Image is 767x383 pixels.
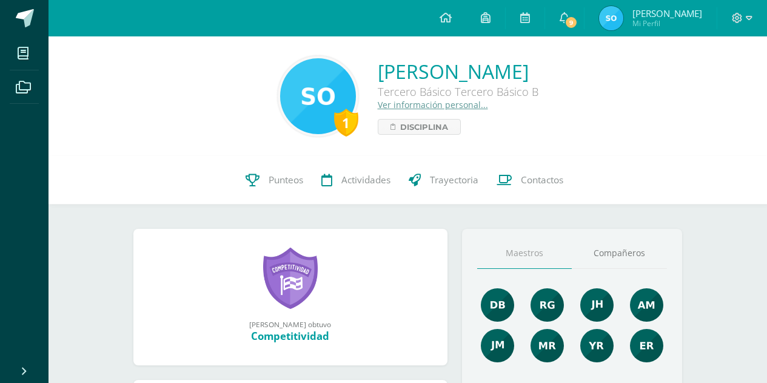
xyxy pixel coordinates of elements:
[280,58,356,134] img: d94d7bf2043d3ca61e3163eef92470b0.png
[378,99,488,110] a: Ver información personal...
[312,156,400,205] a: Actividades
[146,319,435,329] div: [PERSON_NAME] obtuvo
[564,16,578,29] span: 9
[580,329,614,362] img: a8d6c63c82814f34eb5d371db32433ce.png
[632,18,702,29] span: Mi Perfil
[334,109,358,137] div: 1
[632,7,702,19] span: [PERSON_NAME]
[572,238,667,269] a: Compañeros
[378,58,538,84] a: [PERSON_NAME]
[531,288,564,322] img: c8ce501b50aba4663d5e9c1ec6345694.png
[477,238,572,269] a: Maestros
[521,174,563,186] span: Contactos
[630,329,663,362] img: 6ee8f939e44d4507d8a11da0a8fde545.png
[269,174,303,186] span: Punteos
[430,174,478,186] span: Trayectoria
[630,288,663,322] img: b7c5ef9c2366ee6e8e33a2b1ce8f818e.png
[378,84,538,99] div: Tercero Básico Tercero Básico B
[146,329,435,343] div: Competitividad
[341,174,390,186] span: Actividades
[580,288,614,322] img: 3dbe72ed89aa2680497b9915784f2ba9.png
[481,329,514,362] img: d63573055912b670afbd603c8ed2a4ef.png
[400,156,487,205] a: Trayectoria
[487,156,572,205] a: Contactos
[531,329,564,362] img: de7dd2f323d4d3ceecd6bfa9930379e0.png
[378,119,461,135] a: Disciplina
[400,120,448,134] span: Disciplina
[599,6,623,30] img: 4d0c5ba52077301d53af751bf3f246d2.png
[236,156,312,205] a: Punteos
[481,288,514,322] img: 92e8b7530cfa383477e969a429d96048.png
